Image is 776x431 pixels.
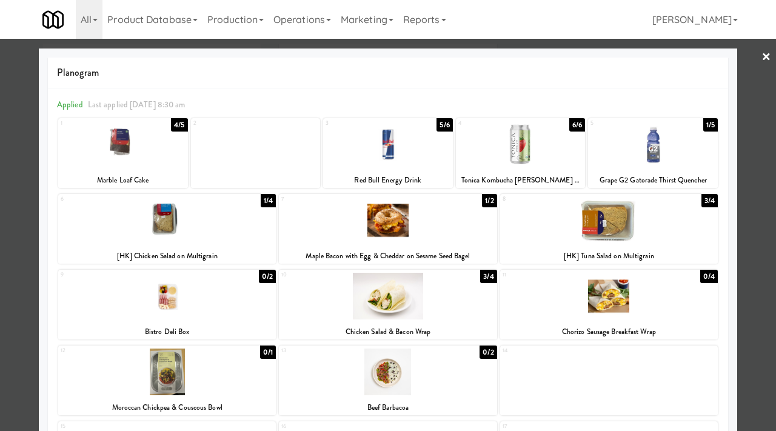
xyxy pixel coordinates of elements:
div: Bistro Deli Box [60,324,274,339]
div: 10 [281,270,388,280]
span: Applied [57,99,83,110]
div: 8 [503,194,609,204]
div: 3/4 [701,194,718,207]
div: 2 [191,118,321,188]
div: Red Bull Energy Drink [325,173,451,188]
div: Moroccan Chickpea & Couscous Bowl [58,400,276,415]
div: 103/4Chicken Salad & Bacon Wrap [279,270,497,339]
div: 1/4 [261,194,276,207]
div: 0/4 [700,270,718,283]
div: 4/5 [171,118,187,132]
div: 6 [61,194,167,204]
div: 0/2 [480,346,497,359]
a: × [761,39,771,76]
div: [HK] Tuna Salad on Multigrain [502,249,716,264]
div: Beef Barbacoa [279,400,497,415]
div: 0/1 [260,346,276,359]
div: 13 [281,346,388,356]
div: 51/5Grape G2 Gatorade Thirst Quencher [588,118,718,188]
div: Tonica Kombucha [PERSON_NAME] Bounce [458,173,584,188]
div: 0/2 [259,270,276,283]
div: 130/2Beef Barbacoa [279,346,497,415]
div: [HK] Chicken Salad on Multigrain [58,249,276,264]
div: 4 [458,118,521,129]
div: 71/2Maple Bacon with Egg & Cheddar on Sesame Seed Bagel [279,194,497,264]
div: Beef Barbacoa [281,400,495,415]
div: Marble Loaf Cake [58,173,188,188]
div: [HK] Chicken Salad on Multigrain [60,249,274,264]
div: Tonica Kombucha [PERSON_NAME] Bounce [456,173,586,188]
div: 9 [61,270,167,280]
div: Grape G2 Gatorade Thirst Quencher [590,173,716,188]
div: 46/6Tonica Kombucha [PERSON_NAME] Bounce [456,118,586,188]
div: 110/4Chorizo Sausage Breakfast Wrap [500,270,718,339]
div: Chicken Salad & Bacon Wrap [279,324,497,339]
span: Planogram [57,64,719,82]
div: 90/2Bistro Deli Box [58,270,276,339]
div: 5/6 [436,118,452,132]
div: 3 [326,118,388,129]
div: Maple Bacon with Egg & Cheddar on Sesame Seed Bagel [281,249,495,264]
div: 120/1Moroccan Chickpea & Couscous Bowl [58,346,276,415]
div: 5 [590,118,653,129]
div: Chorizo Sausage Breakfast Wrap [502,324,716,339]
div: [HK] Tuna Salad on Multigrain [500,249,718,264]
div: 7 [281,194,388,204]
div: 11 [503,270,609,280]
div: 14 [500,346,718,415]
div: Red Bull Energy Drink [323,173,453,188]
span: Last applied [DATE] 8:30 am [88,99,186,110]
div: 61/4[HK] Chicken Salad on Multigrain [58,194,276,264]
div: 1/2 [482,194,497,207]
div: Moroccan Chickpea & Couscous Bowl [60,400,274,415]
div: 3/4 [480,270,497,283]
div: 83/4[HK] Tuna Salad on Multigrain [500,194,718,264]
div: Grape G2 Gatorade Thirst Quencher [588,173,718,188]
img: Micromart [42,9,64,30]
div: 6/6 [569,118,585,132]
div: Bistro Deli Box [58,324,276,339]
div: 1 [61,118,123,129]
div: Chicken Salad & Bacon Wrap [281,324,495,339]
div: 14 [503,346,609,356]
div: 35/6Red Bull Energy Drink [323,118,453,188]
div: Maple Bacon with Egg & Cheddar on Sesame Seed Bagel [279,249,497,264]
div: Chorizo Sausage Breakfast Wrap [500,324,718,339]
div: 2 [193,118,256,129]
div: 12 [61,346,167,356]
div: Marble Loaf Cake [60,173,186,188]
div: 14/5Marble Loaf Cake [58,118,188,188]
div: 1/5 [703,118,718,132]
